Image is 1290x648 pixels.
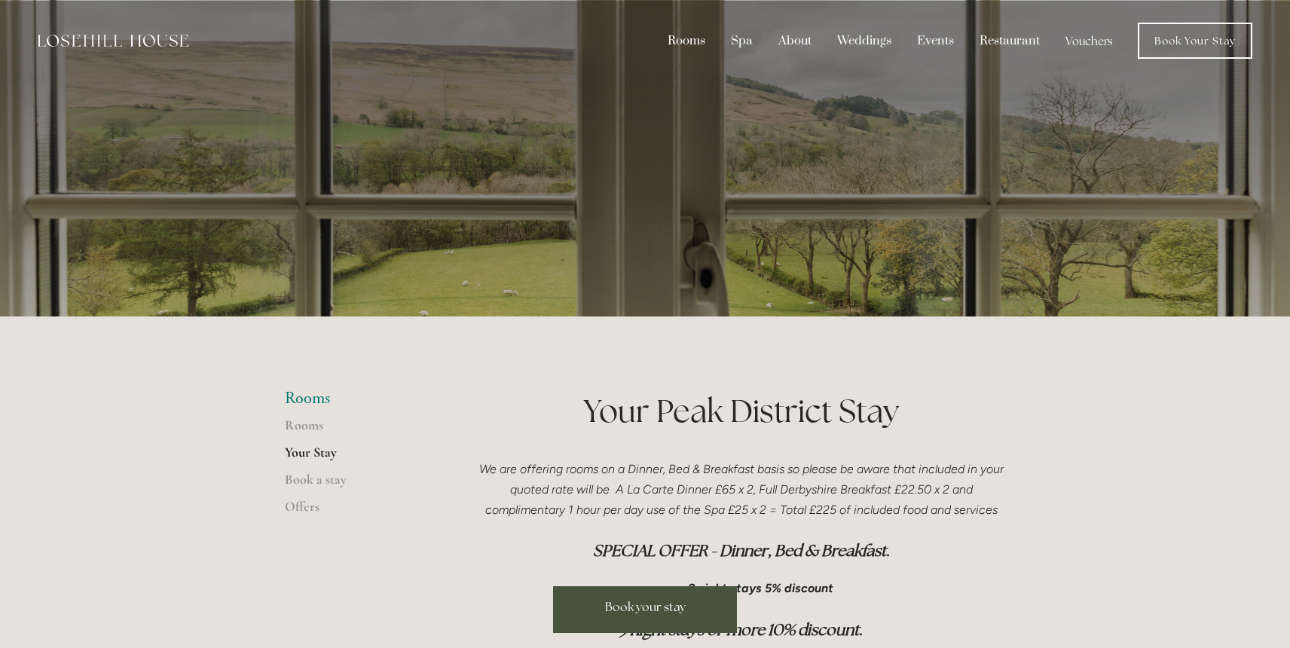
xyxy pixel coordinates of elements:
[479,462,1007,517] em: We are offering rooms on a Dinner, Bed & Breakfast basis so please be aware that included in your...
[720,26,764,55] div: Spa
[906,26,965,55] div: Events
[285,498,429,525] a: Offers
[38,35,188,47] img: Losehill House
[285,471,429,498] a: Book a stay
[688,581,833,595] em: 2 night stays 5% discount
[593,540,890,561] em: SPECIAL OFFER - Dinner, Bed & Breakfast.
[767,26,823,55] div: About
[285,389,429,408] li: Rooms
[619,619,863,640] em: 3 night stays or more 10% discount.
[826,26,903,55] div: Weddings
[477,389,1005,433] h1: Your Peak District Stay
[553,586,737,633] a: Book your stay
[968,26,1051,55] div: Restaurant
[1138,23,1252,59] a: Book Your Stay
[1054,26,1124,55] a: Vouchers
[285,444,429,471] a: Your Stay
[285,417,429,444] a: Rooms
[656,26,717,55] div: Rooms
[605,599,686,615] span: Book your stay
